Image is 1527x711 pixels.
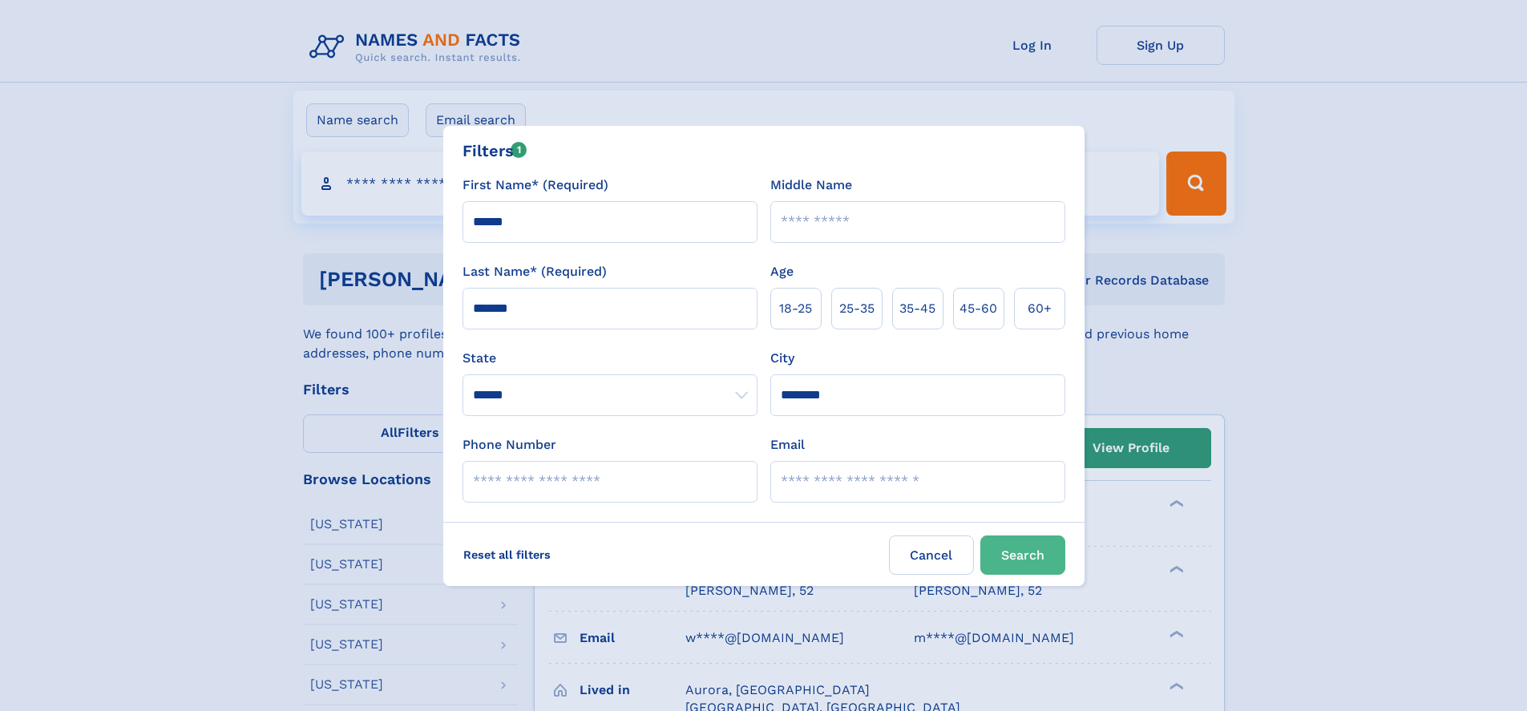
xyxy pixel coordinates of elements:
button: Search [980,535,1065,575]
label: Age [770,262,794,281]
label: Last Name* (Required) [463,262,607,281]
span: 35‑45 [899,299,935,318]
span: 18‑25 [779,299,812,318]
label: Cancel [889,535,974,575]
span: 25‑35 [839,299,875,318]
label: First Name* (Required) [463,176,608,195]
label: Middle Name [770,176,852,195]
label: Reset all filters [453,535,561,574]
label: State [463,349,757,368]
div: Filters [463,139,527,163]
label: Phone Number [463,435,556,454]
span: 60+ [1028,299,1052,318]
label: City [770,349,794,368]
label: Email [770,435,805,454]
span: 45‑60 [959,299,997,318]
